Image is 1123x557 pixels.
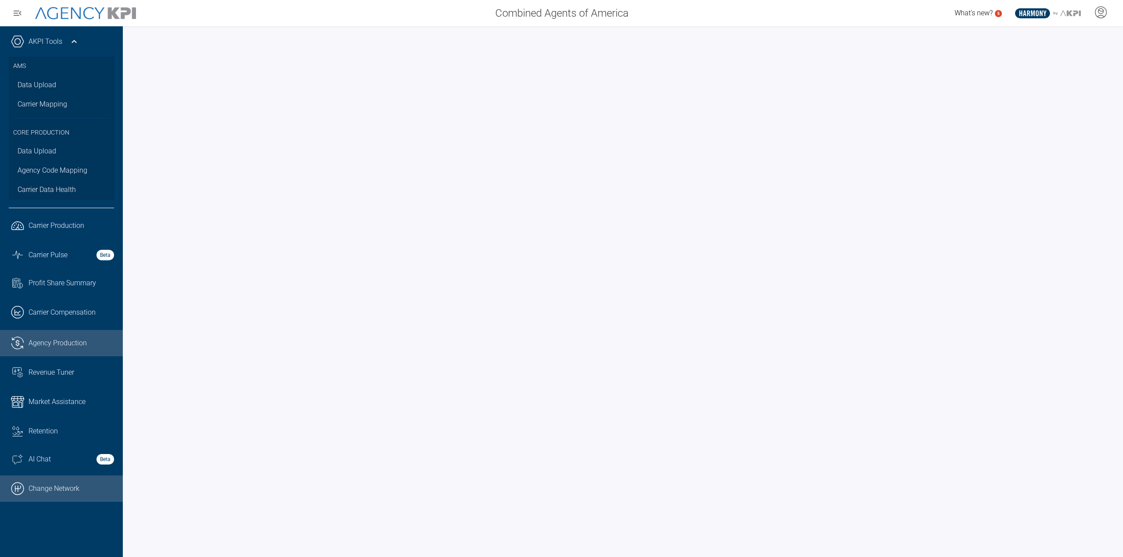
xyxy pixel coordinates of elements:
[29,220,84,231] span: Carrier Production
[9,180,114,199] a: Carrier Data Health
[29,426,114,436] div: Retention
[9,95,114,114] a: Carrier Mapping
[97,454,114,465] strong: Beta
[29,397,86,407] span: Market Assistance
[29,454,51,465] span: AI Chat
[29,250,68,260] span: Carrier Pulse
[495,5,629,21] span: Combined Agents of America
[18,184,76,195] span: Carrier Data Health
[997,11,1000,16] text: 5
[97,250,114,260] strong: Beta
[955,9,993,17] span: What's new?
[13,57,110,75] h3: AMS
[995,10,1002,17] a: 5
[29,36,62,47] a: AKPI Tools
[29,307,96,318] span: Carrier Compensation
[29,367,74,378] span: Revenue Tuner
[9,75,114,95] a: Data Upload
[35,7,136,20] img: AgencyKPI
[13,118,110,142] h3: Core Production
[9,161,114,180] a: Agency Code Mapping
[29,338,87,348] span: Agency Production
[9,142,114,161] a: Data Upload
[29,278,96,288] span: Profit Share Summary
